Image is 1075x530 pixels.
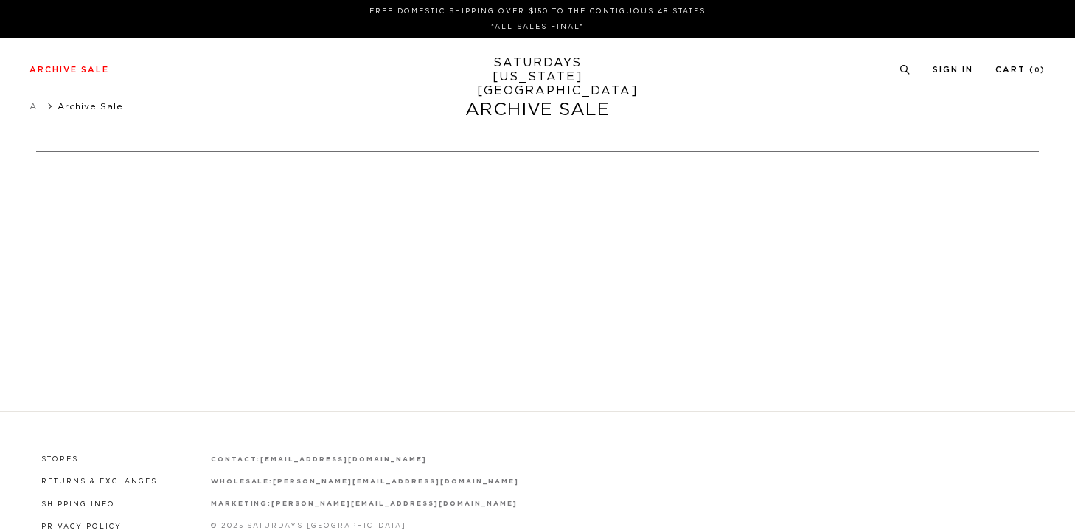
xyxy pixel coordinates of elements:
[271,500,517,507] a: [PERSON_NAME][EMAIL_ADDRESS][DOMAIN_NAME]
[41,501,115,508] a: Shipping Info
[260,456,426,463] a: [EMAIL_ADDRESS][DOMAIN_NAME]
[273,478,518,485] a: [PERSON_NAME][EMAIL_ADDRESS][DOMAIN_NAME]
[35,6,1040,17] p: FREE DOMESTIC SHIPPING OVER $150 TO THE CONTIGUOUS 48 STATES
[35,21,1040,32] p: *ALL SALES FINAL*
[211,456,261,463] strong: contact:
[1034,67,1040,74] small: 0
[29,102,43,111] a: All
[933,66,973,74] a: Sign In
[41,478,157,485] a: Returns & Exchanges
[41,456,78,463] a: Stores
[477,56,599,98] a: SATURDAYS[US_STATE][GEOGRAPHIC_DATA]
[211,500,272,507] strong: marketing:
[41,523,122,530] a: Privacy Policy
[58,102,123,111] span: Archive Sale
[29,66,109,74] a: Archive Sale
[211,478,274,485] strong: wholesale:
[995,66,1046,74] a: Cart (0)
